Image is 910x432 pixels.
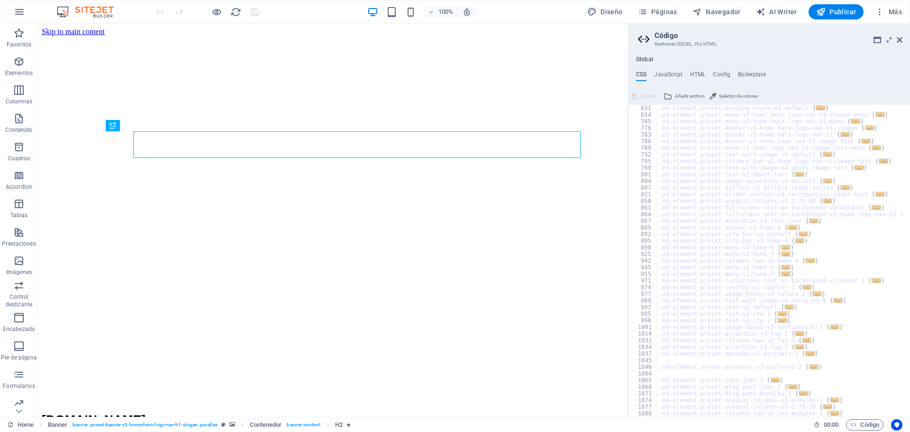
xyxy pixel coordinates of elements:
span: ... [854,165,864,170]
span: ... [795,331,804,336]
div: 992 [629,304,657,311]
span: . banner .preset-banner-v3-home-hero-logo-nav-h1-slogan .parallax [71,419,218,431]
div: 989 [629,297,657,304]
div: 898 [629,244,657,251]
div: 1080 [629,410,657,417]
span: ... [830,397,839,403]
div: 789 [629,145,657,151]
div: 974 [629,284,657,291]
div: 1046 [629,364,657,370]
div: 801 [629,171,657,178]
span: ... [781,271,791,276]
span: ... [799,231,808,237]
span: ... [795,344,804,349]
div: 892 [629,231,657,238]
h6: Tiempo de la sesión [814,419,839,431]
h4: Global [636,56,653,64]
span: Haz clic para seleccionar y doble clic para editar [48,419,68,431]
span: ... [805,258,815,263]
span: ... [851,119,860,124]
div: 925 [629,251,657,257]
span: ... [840,132,850,137]
span: Páginas [638,7,677,17]
i: Volver a cargar página [230,7,241,18]
img: Editor Logo [55,6,126,18]
button: Diseño [583,4,627,19]
span: ... [840,185,850,190]
div: 942 [629,257,657,264]
p: Cuadros [8,155,30,162]
span: ... [875,112,885,117]
button: Usercentrics [891,419,902,431]
button: Páginas [634,4,681,19]
span: ... [795,172,804,177]
span: ... [872,145,881,150]
p: Accordion [6,183,32,191]
span: Selector de colores [719,91,758,102]
button: Publicar [809,4,864,19]
a: Haz clic para cancelar la selección y doble clic para abrir páginas [8,419,34,431]
span: ... [784,304,794,310]
span: ... [809,218,819,223]
span: Añadir archivo [675,91,705,102]
span: ... [781,251,791,257]
a: Skip to main content [4,4,67,12]
h4: Config [713,71,730,82]
i: Al redimensionar, ajustar el nivel de zoom automáticamente para ajustarse al dispositivo elegido. [463,8,471,16]
span: ... [795,238,804,243]
div: 867 [629,218,657,224]
div: 798 [629,165,657,171]
span: . banner-content [285,419,320,431]
div: 995 [629,311,657,317]
div: 1065 [629,377,657,384]
div: 1031 [629,337,657,344]
span: ... [799,391,808,396]
button: Haz clic para salir del modo de previsualización y seguir editando [211,6,222,18]
h2: Código [655,31,902,40]
div: 795 [629,158,657,165]
div: 1064 [629,370,657,377]
span: ... [788,384,797,389]
div: 1014 [629,331,657,337]
span: ... [809,364,819,369]
span: ... [823,178,832,184]
div: 1001 [629,324,657,331]
p: Elementos [5,69,33,77]
span: ... [771,377,780,383]
div: 634 [629,111,657,118]
p: Contenido [5,126,32,134]
p: Imágenes [6,268,32,276]
span: Haz clic para seleccionar y doble clic para editar [335,419,343,431]
div: 786 [629,138,657,145]
button: Añadir archivo [662,91,706,102]
span: ... [861,138,871,144]
div: 1077 [629,404,657,410]
div: 705 [629,118,657,125]
p: Tablas [10,211,28,219]
span: ... [872,205,881,210]
button: Navegador [689,4,745,19]
div: 1068 [629,384,657,390]
span: ... [864,125,874,130]
button: 100% [424,6,457,18]
div: 776 [629,125,657,131]
h4: Boilerplate [738,71,766,82]
div: 1071 [629,390,657,397]
span: ... [875,192,885,197]
div: 977 [629,291,657,297]
span: AI Writer [756,7,797,17]
span: Navegador [692,7,741,17]
p: Prestaciones [2,240,36,248]
button: Selector de colores [708,91,759,102]
div: 792 [629,151,657,158]
button: Más [871,4,906,19]
span: 00 00 [824,419,838,431]
h4: JavaScript [654,71,682,82]
div: 945 [629,264,657,271]
span: Haz clic para seleccionar y doble clic para editar [250,419,282,431]
span: ... [830,324,839,330]
div: 1034 [629,344,657,350]
div: 807 [629,184,657,191]
span: ... [823,152,832,157]
div: 864 [629,211,657,218]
